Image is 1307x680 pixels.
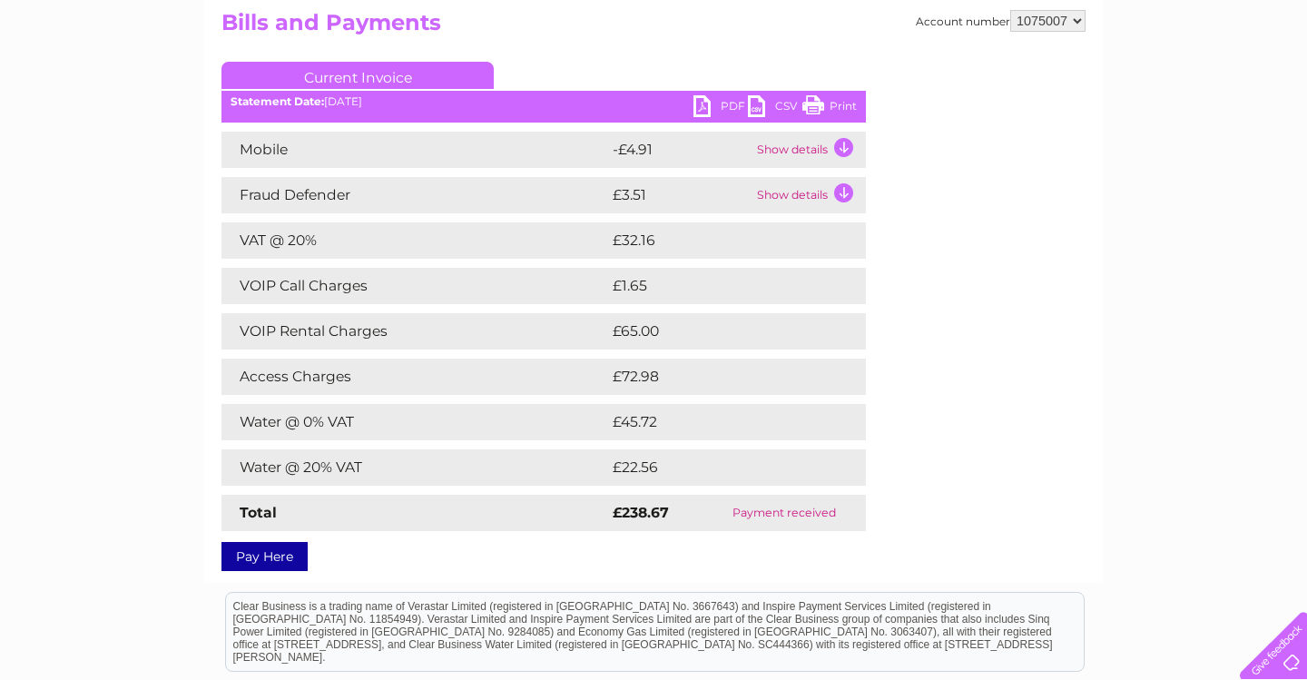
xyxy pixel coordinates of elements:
td: Show details [752,177,866,213]
td: £45.72 [608,404,829,440]
div: [DATE] [221,95,866,108]
div: Clear Business is a trading name of Verastar Limited (registered in [GEOGRAPHIC_DATA] No. 3667643... [226,10,1084,88]
strong: Total [240,504,277,521]
td: VAT @ 20% [221,222,608,259]
td: Show details [752,132,866,168]
td: Fraud Defender [221,177,608,213]
td: £22.56 [608,449,829,486]
td: Access Charges [221,359,608,395]
a: Water [988,77,1022,91]
h2: Bills and Payments [221,10,1086,44]
img: logo.png [45,47,138,103]
a: Log out [1247,77,1290,91]
a: Energy [1033,77,1073,91]
a: Contact [1186,77,1231,91]
strong: £238.67 [613,504,669,521]
a: Telecoms [1084,77,1138,91]
td: Mobile [221,132,608,168]
td: Payment received [703,495,866,531]
a: Pay Here [221,542,308,571]
td: £32.16 [608,222,828,259]
td: -£4.91 [608,132,752,168]
b: Statement Date: [231,94,324,108]
td: VOIP Rental Charges [221,313,608,350]
div: Account number [916,10,1086,32]
a: Print [802,95,857,122]
td: £1.65 [608,268,821,304]
a: Current Invoice [221,62,494,89]
a: PDF [693,95,748,122]
td: £65.00 [608,313,830,350]
td: Water @ 20% VAT [221,449,608,486]
td: £72.98 [608,359,830,395]
td: Water @ 0% VAT [221,404,608,440]
a: CSV [748,95,802,122]
a: 0333 014 3131 [965,9,1090,32]
a: Blog [1149,77,1175,91]
td: VOIP Call Charges [221,268,608,304]
td: £3.51 [608,177,752,213]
